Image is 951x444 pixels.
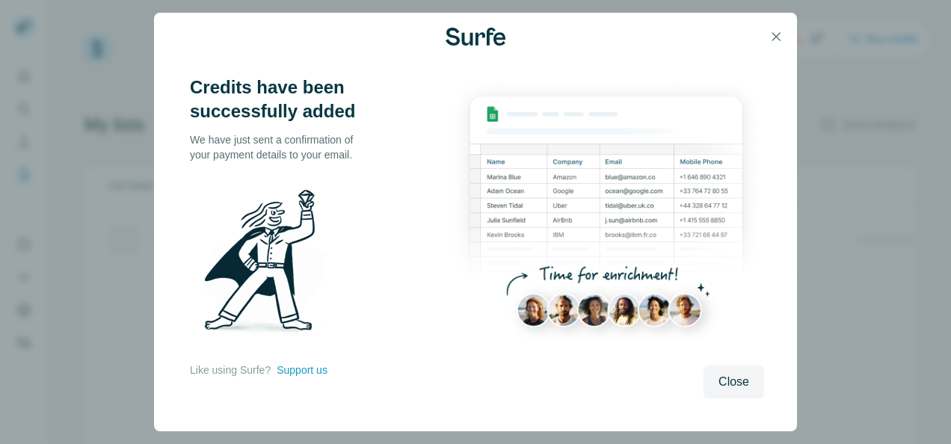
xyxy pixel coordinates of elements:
[190,363,271,377] p: Like using Surfe?
[718,373,749,391] span: Close
[704,366,764,398] button: Close
[277,363,327,377] button: Support us
[190,132,369,162] p: We have just sent a confirmation of your payment details to your email.
[446,28,505,46] img: Surfe Logo
[190,75,369,123] h3: Credits have been successfully added
[190,180,345,348] img: Surfe Illustration - Man holding diamond
[449,75,764,356] img: Enrichment Hub - Sheet Preview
